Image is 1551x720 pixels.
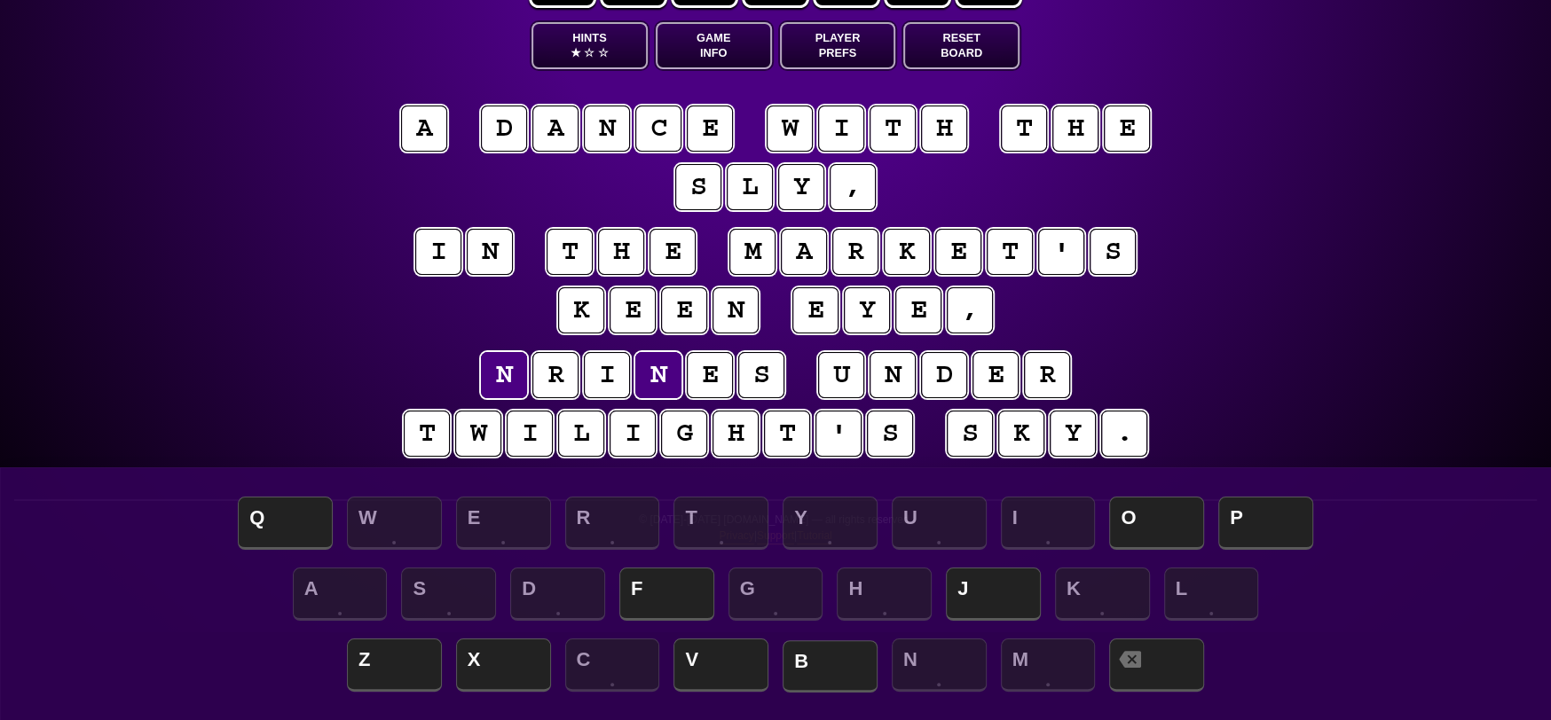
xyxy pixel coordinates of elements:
[713,287,759,333] puzzle-tile: n
[532,352,579,398] puzzle-tile: r
[510,567,605,621] span: D
[870,106,916,152] puzzle-tile: t
[946,567,1041,621] span: J
[1055,567,1150,621] span: K
[456,638,551,692] span: X
[635,106,681,152] puzzle-tile: c
[998,411,1044,457] puzzle-tile: k
[673,638,768,692] span: V
[467,229,513,275] puzzle-tile: n
[1038,229,1084,275] puzzle-tile: '
[1104,106,1150,152] puzzle-tile: e
[481,106,527,152] puzzle-tile: d
[1001,638,1096,692] span: M
[1050,411,1096,457] puzzle-tile: y
[584,106,630,152] puzzle-tile: n
[401,567,496,621] span: S
[1101,411,1147,457] puzzle-tile: .
[935,229,981,275] puzzle-tile: e
[895,287,941,333] puzzle-tile: e
[1090,229,1136,275] puzzle-tile: s
[415,229,461,275] puzzle-tile: i
[1218,497,1313,550] span: P
[507,411,553,457] puzzle-tile: i
[635,352,681,398] puzzle-tile: n
[558,287,604,333] puzzle-tile: k
[481,352,527,398] puzzle-tile: n
[293,567,388,621] span: A
[656,22,772,69] button: GameInfo
[767,106,813,152] puzzle-tile: w
[892,497,987,550] span: U
[571,45,581,60] span: ★
[867,411,913,457] puzzle-tile: s
[837,567,932,621] span: H
[781,229,827,275] puzzle-tile: a
[729,229,775,275] puzzle-tile: m
[404,411,450,457] puzzle-tile: t
[727,164,773,210] puzzle-tile: l
[818,352,864,398] puzzle-tile: u
[921,352,967,398] puzzle-tile: d
[892,638,987,692] span: N
[832,229,878,275] puzzle-tile: r
[650,229,696,275] puzzle-tile: e
[780,22,896,69] button: PlayerPrefs
[903,22,1020,69] button: ResetBoard
[598,229,644,275] puzzle-tile: h
[947,411,993,457] puzzle-tile: s
[584,45,594,60] span: ☆
[972,352,1019,398] puzzle-tile: e
[584,352,630,398] puzzle-tile: i
[619,567,714,621] span: F
[598,45,609,60] span: ☆
[1024,352,1070,398] puzzle-tile: r
[1052,106,1098,152] puzzle-tile: h
[675,164,721,210] puzzle-tile: s
[1001,106,1047,152] puzzle-tile: t
[987,229,1033,275] puzzle-tile: t
[238,497,333,550] span: Q
[870,352,916,398] puzzle-tile: n
[921,106,967,152] puzzle-tile: h
[738,352,784,398] puzzle-tile: s
[687,352,733,398] puzzle-tile: e
[783,497,878,550] span: Y
[778,164,824,210] puzzle-tile: y
[565,638,660,692] span: C
[815,411,862,457] puzzle-tile: '
[661,411,707,457] puzzle-tile: g
[531,22,648,69] button: Hints★ ☆ ☆
[565,497,660,550] span: R
[884,229,930,275] puzzle-tile: k
[532,106,579,152] puzzle-tile: a
[830,164,876,210] puzzle-tile: ,
[713,411,759,457] puzzle-tile: h
[610,287,656,333] puzzle-tile: e
[347,497,442,550] span: W
[610,411,656,457] puzzle-tile: i
[783,640,878,693] span: B
[401,106,447,152] puzzle-tile: a
[673,497,768,550] span: T
[764,411,810,457] puzzle-tile: t
[661,287,707,333] puzzle-tile: e
[728,567,823,621] span: G
[818,106,864,152] puzzle-tile: i
[1109,497,1204,550] span: O
[558,411,604,457] puzzle-tile: l
[1001,497,1096,550] span: I
[456,497,551,550] span: E
[1164,567,1259,621] span: L
[947,287,993,333] puzzle-tile: ,
[347,638,442,692] span: Z
[455,411,501,457] puzzle-tile: w
[792,287,838,333] puzzle-tile: e
[687,106,733,152] puzzle-tile: e
[547,229,593,275] puzzle-tile: t
[844,287,890,333] puzzle-tile: y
